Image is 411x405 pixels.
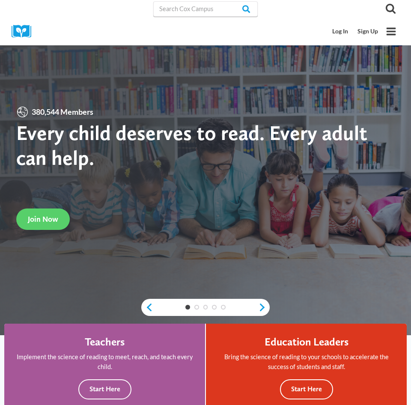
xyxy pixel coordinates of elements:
[203,305,208,310] a: 3
[141,299,270,316] div: content slider buttons
[85,335,125,348] h4: Teachers
[78,379,131,399] button: Start Here
[217,352,395,372] p: Bring the science of reading to your schools to accelerate the success of students and staff.
[258,303,270,312] a: next
[194,305,199,310] a: 2
[265,335,348,348] h4: Education Leaders
[212,305,217,310] a: 4
[12,25,37,38] img: Cox Campus
[353,24,383,39] a: Sign Up
[16,120,367,170] strong: Every child deserves to read. Every adult can help.
[185,305,190,310] a: 1
[280,379,333,399] button: Start Here
[16,208,70,229] a: Join Now
[29,106,96,118] span: 380,544 Members
[383,23,399,40] button: Open menu
[221,305,226,310] a: 5
[16,352,194,372] p: Implement the science of reading to meet, reach, and teach every child.
[28,214,58,223] span: Join Now
[328,24,383,39] nav: Secondary Mobile Navigation
[153,1,258,17] input: Search Cox Campus
[141,303,153,312] a: previous
[328,24,353,39] a: Log In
